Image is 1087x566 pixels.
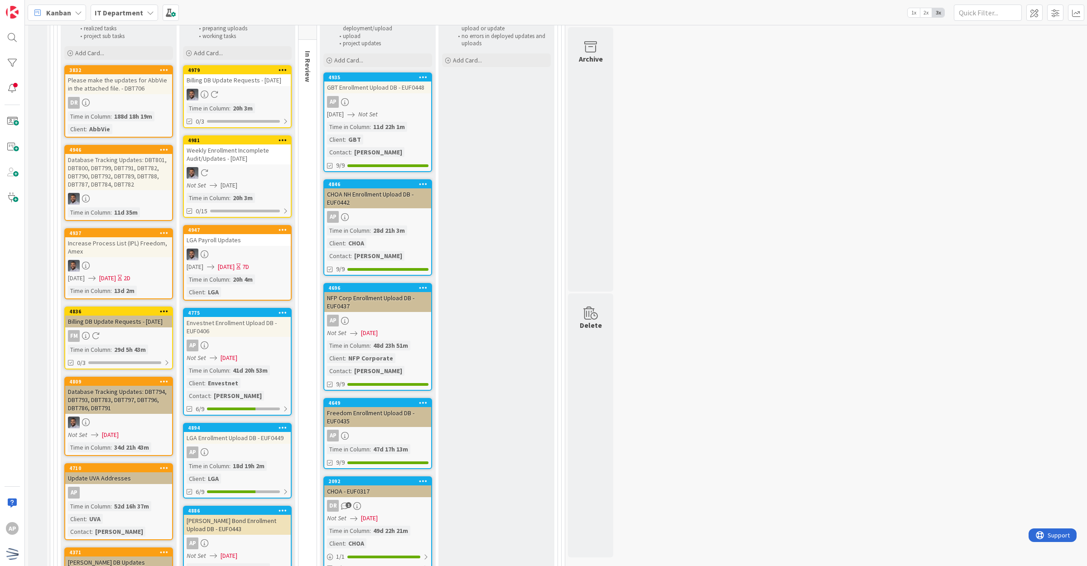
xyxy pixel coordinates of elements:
i: Not Set [187,552,206,560]
input: Quick Filter... [954,5,1022,21]
div: 4886 [188,508,291,514]
div: Time in Column [68,442,111,452]
img: FS [187,89,198,101]
div: Client [327,134,345,144]
div: Time in Column [187,365,229,375]
div: Time in Column [187,193,229,203]
div: Client [187,378,204,388]
div: [PERSON_NAME] [352,366,404,376]
div: 4846CHOA NH Enrollment Upload DB - EUF0442 [324,180,431,208]
span: : [229,274,231,284]
span: 9/9 [336,458,345,467]
span: : [229,365,231,375]
span: : [204,287,206,297]
a: 4696NFP Corp Enrollment Upload DB - EUF0437APNot Set[DATE]Time in Column:48d 23h 51mClient:NFP Co... [323,283,432,391]
div: AP [187,446,198,458]
div: 4846 [328,181,431,187]
span: [DATE] [221,353,237,363]
div: LGA [206,474,221,484]
div: [PERSON_NAME] [93,527,145,537]
i: Not Set [187,181,206,189]
div: Please make the updates for AbbVie in the attached file. - DBT706 [65,74,172,94]
span: [DATE] [361,328,378,338]
div: Billing DB Update Requests - [DATE] [184,74,291,86]
div: 4809Database Tracking Updates: DBT794, DBT793, DBT783, DBT797, DBT796, DBT786, DBT791 [65,378,172,414]
div: [PERSON_NAME] Bond Enrollment Upload DB - EUF0443 [184,515,291,535]
span: : [210,391,212,401]
div: 28d 21h 3m [371,225,407,235]
div: Weekly Enrollment Incomplete Audit/Updates - [DATE] [184,144,291,164]
a: 4947LGA Payroll UpdatesFS[DATE][DATE]7DTime in Column:20h 4mClient:LGA [183,225,292,301]
li: involved parties are notified of upload or update [453,18,549,33]
span: 9/9 [336,161,345,170]
div: FS [65,260,172,272]
div: Contact [327,366,351,376]
a: 4979Billing DB Update Requests - [DATE]FSTime in Column:20h 3m0/3 [183,65,292,128]
div: 2092 [328,478,431,484]
div: 2D [124,273,130,283]
a: 3832Please make the updates for AbbVie in the attached file. - DBT706DRTime in Column:188d 18h 19... [64,65,173,138]
div: FM [65,330,172,342]
div: Time in Column [327,341,370,350]
div: Time in Column [68,207,111,217]
div: Update UVA Addresses [65,472,172,484]
div: 4886 [184,507,291,515]
div: Time in Column [327,122,370,132]
div: 4894 [188,425,291,431]
div: AP [324,430,431,441]
div: Contact [187,391,210,401]
a: 4894LGA Enrollment Upload DB - EUF0449APTime in Column:18d 19h 2mClient:LGA6/9 [183,423,292,499]
div: 52d 16h 37m [112,501,151,511]
span: : [204,474,206,484]
div: 4809 [65,378,172,386]
div: 11d 35m [112,207,140,217]
span: : [86,124,87,134]
div: 4979 [184,66,291,74]
div: AbbVie [87,124,112,134]
div: 4935 [324,73,431,82]
li: project updates [334,40,431,47]
span: : [111,207,112,217]
div: AP [184,537,291,549]
div: 4371 [69,549,172,556]
a: 4937Increase Process List (IPL) Freedom, AmexFS[DATE][DATE]2DTime in Column:13d 2m [64,228,173,299]
div: 4710 [65,464,172,472]
a: 4836Billing DB Update Requests - [DATE]FMTime in Column:29d 5h 43m0/3 [64,307,173,369]
li: working tasks [194,33,290,40]
div: 13d 2m [112,286,137,296]
span: : [86,514,87,524]
div: UVA [87,514,103,524]
div: 4979Billing DB Update Requests - [DATE] [184,66,291,86]
a: 4981Weekly Enrollment Incomplete Audit/Updates - [DATE]FSNot Set[DATE]Time in Column:20h 3m0/15 [183,135,292,218]
span: : [370,225,371,235]
div: 2092CHOA - EUF0317 [324,477,431,497]
div: GBT Enrollment Upload DB - EUF0448 [324,82,431,93]
div: NFP Corp Enrollment Upload DB - EUF0437 [324,292,431,312]
div: 4946Database Tracking Updates: DBT801, DBT800, DBT799, DBT791, DBT782, DBT790, DBT792, DBT789, DB... [65,146,172,190]
div: Envestnet [206,378,240,388]
div: Database Tracking Updates: DBT794, DBT793, DBT783, DBT797, DBT796, DBT786, DBT791 [65,386,172,414]
span: 6/9 [196,487,204,497]
span: : [229,103,231,113]
div: 4937 [69,230,172,236]
span: : [229,461,231,471]
div: Time in Column [187,274,229,284]
div: 20h 3m [231,103,255,113]
div: 188d 18h 19m [112,111,154,121]
span: : [229,193,231,203]
div: 4649 [328,400,431,406]
span: : [370,122,371,132]
div: Time in Column [327,526,370,536]
div: AP [187,537,198,549]
div: Time in Column [327,444,370,454]
div: CHOA [346,238,366,248]
li: no errors in deployed updates and uploads [453,33,549,48]
div: Increase Process List (IPL) Freedom, Amex [65,237,172,257]
div: 7D [242,262,249,272]
span: Add Card... [75,49,104,57]
span: Add Card... [334,56,363,64]
div: FS [65,193,172,205]
div: 48d 23h 51m [371,341,410,350]
div: 4894LGA Enrollment Upload DB - EUF0449 [184,424,291,444]
div: 1/1 [324,551,431,562]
